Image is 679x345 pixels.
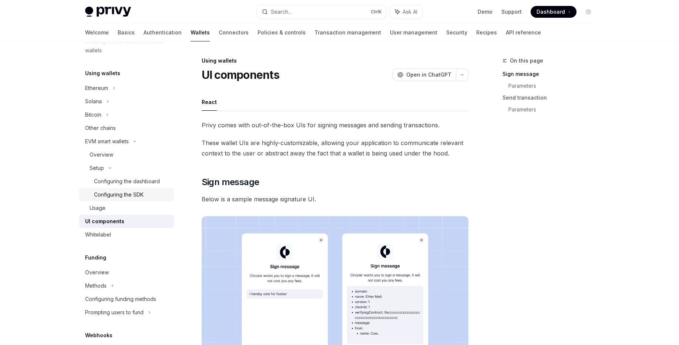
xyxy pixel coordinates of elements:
[79,201,174,215] a: Usage
[94,177,160,186] div: Configuring the dashboard
[85,217,124,226] div: UI components
[85,97,102,106] div: Solana
[537,8,565,16] span: Dashboard
[118,24,135,41] a: Basics
[79,188,174,201] a: Configuring the SDK
[406,71,451,78] span: Open in ChatGPT
[79,215,174,228] a: UI components
[390,5,423,19] button: Ask AI
[85,230,111,239] div: Whitelabel
[202,120,468,130] span: Privy comes with out-of-the-box UIs for signing messages and sending transactions.
[85,24,109,41] a: Welcome
[79,292,174,306] a: Configuring funding methods
[79,266,174,279] a: Overview
[502,92,600,104] a: Send transaction
[478,8,493,16] a: Demo
[258,24,306,41] a: Policies & controls
[79,148,174,161] a: Overview
[90,164,104,172] div: Setup
[315,24,381,41] a: Transaction management
[446,24,467,41] a: Security
[85,281,107,290] div: Methods
[393,68,456,81] button: Open in ChatGPT
[502,68,600,80] a: Sign message
[85,84,108,93] div: Ethereum
[271,7,292,16] div: Search...
[390,24,437,41] a: User management
[90,150,113,159] div: Overview
[85,308,144,317] div: Prompting users to fund
[144,24,182,41] a: Authentication
[531,6,577,18] a: Dashboard
[202,194,468,204] span: Below is a sample message signature UI.
[257,5,386,19] button: Search...CtrlK
[85,295,156,304] div: Configuring funding methods
[202,176,259,188] span: Sign message
[202,138,468,158] span: These wallet UIs are highly-customizable, allowing your application to communicate relevant conte...
[582,6,594,18] button: Toggle dark mode
[85,124,116,133] div: Other chains
[219,24,249,41] a: Connectors
[403,8,417,16] span: Ask AI
[90,204,105,212] div: Usage
[191,24,210,41] a: Wallets
[202,68,279,81] h1: UI components
[202,93,217,111] button: React
[79,121,174,135] a: Other chains
[202,57,468,64] div: Using wallets
[85,7,131,17] img: light logo
[510,56,543,65] span: On this page
[371,9,382,15] span: Ctrl K
[476,24,497,41] a: Recipes
[79,228,174,241] a: Whitelabel
[85,137,129,146] div: EVM smart wallets
[94,190,144,199] div: Configuring the SDK
[85,253,106,262] h5: Funding
[506,24,541,41] a: API reference
[85,268,109,277] div: Overview
[508,104,600,115] a: Parameters
[85,69,120,78] h5: Using wallets
[85,331,112,340] h5: Webhooks
[85,110,101,119] div: Bitcoin
[508,80,600,92] a: Parameters
[79,175,174,188] a: Configuring the dashboard
[501,8,522,16] a: Support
